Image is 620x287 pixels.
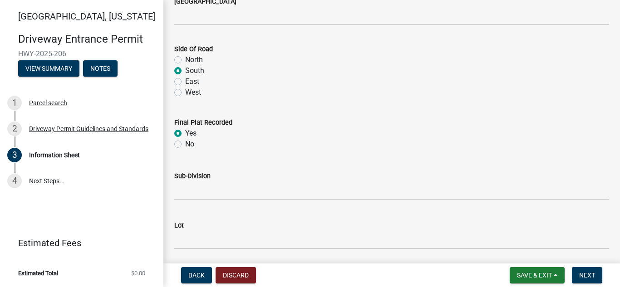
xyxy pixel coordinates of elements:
[185,65,204,76] label: South
[7,96,22,110] div: 1
[188,272,205,279] span: Back
[18,60,79,77] button: View Summary
[18,270,58,276] span: Estimated Total
[510,267,565,283] button: Save & Exit
[185,87,201,98] label: West
[29,126,148,132] div: Driveway Permit Guidelines and Standards
[131,270,145,276] span: $0.00
[7,174,22,188] div: 4
[174,223,184,229] label: Lot
[18,49,145,58] span: HWY-2025-206
[185,76,199,87] label: East
[18,11,155,22] span: [GEOGRAPHIC_DATA], [US_STATE]
[7,148,22,162] div: 3
[174,120,232,126] label: Final Plat Recorded
[83,65,118,73] wm-modal-confirm: Notes
[7,122,22,136] div: 2
[185,139,194,150] label: No
[216,267,256,283] button: Discard
[572,267,602,283] button: Next
[181,267,212,283] button: Back
[185,54,203,65] label: North
[29,100,67,106] div: Parcel search
[29,152,80,158] div: Information Sheet
[18,33,156,46] h4: Driveway Entrance Permit
[7,234,149,252] a: Estimated Fees
[185,128,197,139] label: Yes
[18,65,79,73] wm-modal-confirm: Summary
[83,60,118,77] button: Notes
[174,46,213,53] label: Side Of Road
[174,173,211,180] label: Sub-Division
[579,272,595,279] span: Next
[517,272,552,279] span: Save & Exit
